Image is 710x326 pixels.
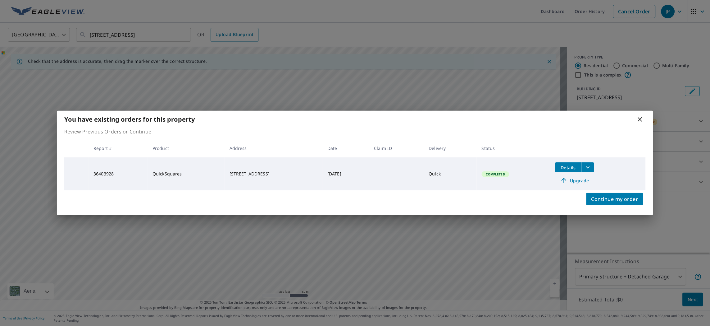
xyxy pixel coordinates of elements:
button: filesDropdownBtn-36403928 [581,162,594,172]
span: Details [559,165,578,170]
b: You have existing orders for this property [64,115,195,123]
button: Continue my order [586,193,643,205]
p: Review Previous Orders or Continue [64,128,646,135]
th: Delivery [424,139,477,157]
th: Date [322,139,369,157]
td: 36403928 [89,157,148,190]
div: [STREET_ADDRESS] [230,171,317,177]
td: [DATE] [322,157,369,190]
th: Address [225,139,322,157]
a: Upgrade [555,175,594,185]
th: Report # [89,139,148,157]
td: QuickSquares [148,157,225,190]
th: Claim ID [369,139,424,157]
button: detailsBtn-36403928 [555,162,581,172]
span: Completed [482,172,509,176]
span: Continue my order [591,195,638,203]
span: Upgrade [559,177,590,184]
th: Product [148,139,225,157]
td: Quick [424,157,477,190]
th: Status [477,139,550,157]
